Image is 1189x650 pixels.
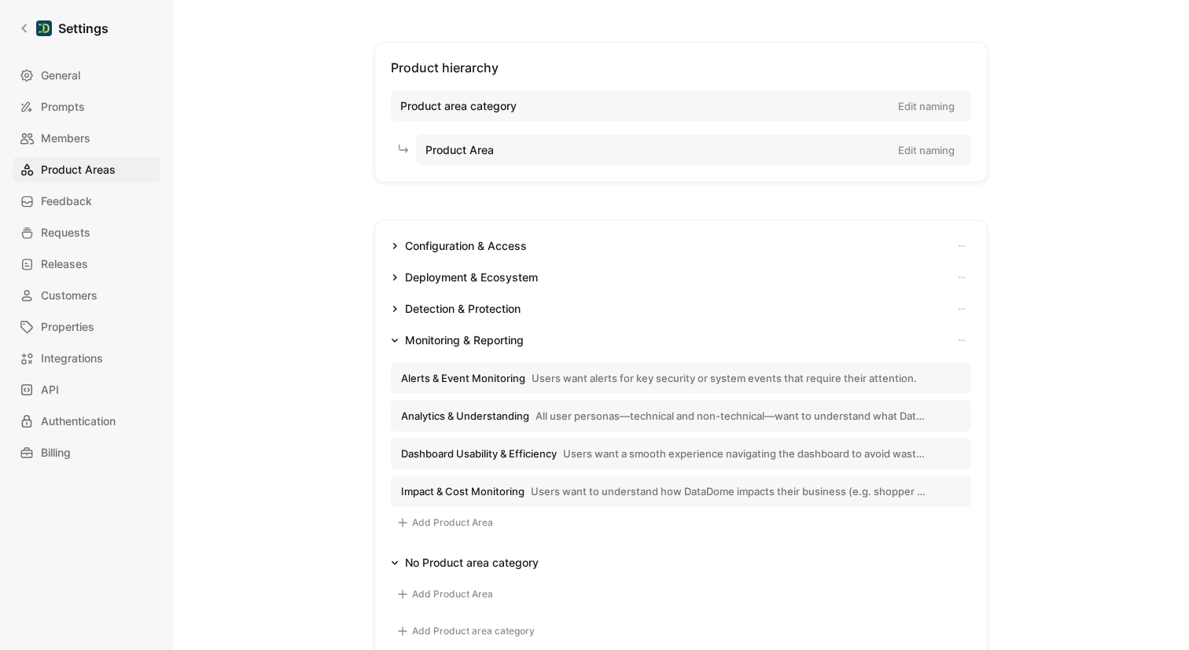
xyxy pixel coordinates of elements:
[385,299,527,318] button: Detection & Protection
[401,409,529,423] span: Analytics & Understanding
[41,349,103,368] span: Integrations
[41,443,71,462] span: Billing
[891,139,962,161] button: Edit naming
[536,409,926,423] span: All user personas—technical and non-technical—want to understand what DataDome is protecting them...
[13,440,160,465] a: Billing
[41,255,88,274] span: Releases
[401,371,525,385] span: Alerts & Event Monitoring
[13,189,160,214] a: Feedback
[531,484,926,498] span: Users want to understand how DataDome impacts their business (e.g. shopper UX, conversions) and h...
[41,66,80,85] span: General
[13,409,160,434] a: Authentication
[391,362,971,394] button: Alerts & Event MonitoringUsers want alerts for key security or system events that require their a...
[13,252,160,277] a: Releases
[401,446,557,461] span: Dashboard Usability & Efficiency
[13,63,160,88] a: General
[391,585,499,604] button: Add Product Area
[41,380,59,399] span: API
[13,13,115,44] a: Settings
[391,513,499,532] button: Add Product Area
[41,192,92,211] span: Feedback
[401,484,525,498] span: Impact & Cost Monitoring
[13,283,160,308] a: Customers
[391,60,499,75] span: Product hierarchy
[41,223,90,242] span: Requests
[41,129,90,148] span: Members
[13,220,160,245] a: Requests
[13,157,160,182] a: Product Areas
[41,160,116,179] span: Product Areas
[891,95,962,117] button: Edit naming
[385,331,530,350] button: Monitoring & Reporting
[13,126,160,151] a: Members
[391,400,971,431] button: Analytics & UnderstandingAll user personas—technical and non-technical—want to understand what Da...
[400,97,517,116] span: Product area category
[532,371,917,385] span: Users want alerts for key security or system events that require their attention.
[41,97,85,116] span: Prompts
[405,268,538,287] div: Deployment & Ecosystem
[385,237,533,255] button: Configuration & Access
[425,141,494,160] span: Product Area
[391,622,540,641] button: Add Product area category
[13,346,160,371] a: Integrations
[41,318,94,336] span: Properties
[391,438,971,469] button: Dashboard Usability & EfficiencyUsers want a smooth experience navigating the dashboard to avoid ...
[563,446,926,461] span: Users want a smooth experience navigating the dashboard to avoid wasting time.
[385,268,544,287] button: Deployment & Ecosystem
[58,19,109,38] h1: Settings
[391,476,971,507] button: Impact & Cost MonitoringUsers want to understand how DataDome impacts their business (e.g. shoppe...
[41,286,98,305] span: Customers
[13,377,160,402] a: API
[405,553,539,572] div: No Product area category
[405,299,521,318] div: Detection & Protection
[13,94,160,119] a: Prompts
[41,412,116,431] span: Authentication
[13,314,160,340] a: Properties
[405,331,524,350] div: Monitoring & Reporting
[405,237,527,255] div: Configuration & Access
[385,553,545,572] button: No Product area category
